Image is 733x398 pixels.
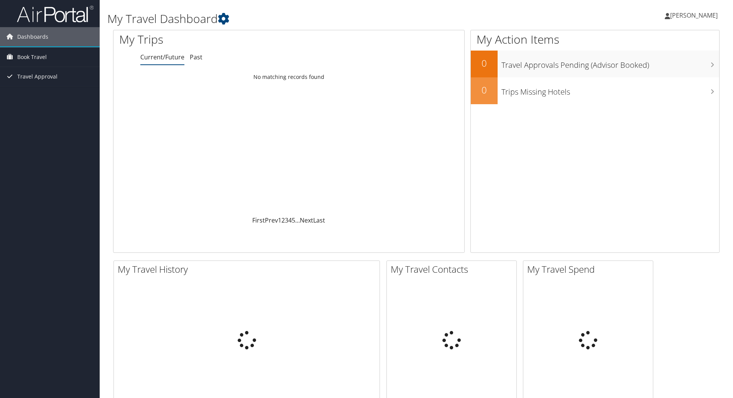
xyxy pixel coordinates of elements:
h3: Travel Approvals Pending (Advisor Booked) [501,56,719,70]
a: 3 [285,216,288,224]
h3: Trips Missing Hotels [501,83,719,97]
a: 1 [278,216,281,224]
a: 2 [281,216,285,224]
h1: My Travel Dashboard [107,11,519,27]
a: Current/Future [140,53,184,61]
a: 0Trips Missing Hotels [471,77,719,104]
a: 5 [292,216,295,224]
h1: My Action Items [471,31,719,47]
span: Travel Approval [17,67,58,86]
a: First [252,216,265,224]
span: … [295,216,300,224]
span: Dashboards [17,27,48,46]
span: [PERSON_NAME] [670,11,718,20]
a: 0Travel Approvals Pending (Advisor Booked) [471,51,719,77]
h2: 0 [471,57,498,70]
h2: My Travel History [118,263,380,276]
h2: 0 [471,84,498,97]
a: 4 [288,216,292,224]
span: Book Travel [17,47,47,67]
h1: My Trips [119,31,312,47]
img: airportal-logo.png [17,5,94,23]
a: [PERSON_NAME] [665,4,725,27]
h2: My Travel Contacts [391,263,516,276]
td: No matching records found [113,70,464,84]
a: Past [190,53,202,61]
a: Last [313,216,325,224]
a: Next [300,216,313,224]
h2: My Travel Spend [527,263,653,276]
a: Prev [265,216,278,224]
